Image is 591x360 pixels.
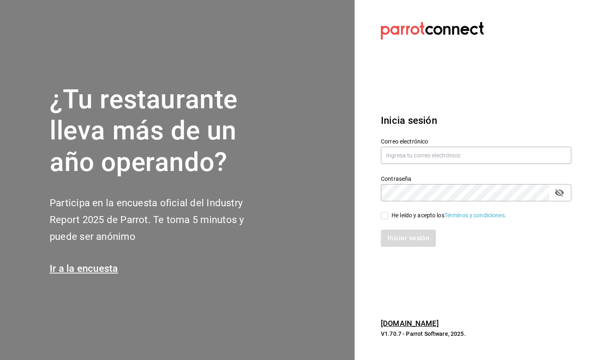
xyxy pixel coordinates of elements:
[50,195,271,245] h2: Participa en la encuesta oficial del Industry Report 2025 de Parrot. Te toma 5 minutos y puede se...
[444,212,506,219] a: Términos y condiciones.
[50,84,271,178] h1: ¿Tu restaurante lleva más de un año operando?
[381,175,571,181] label: Contraseña
[392,211,506,220] div: He leído y acepto los
[381,138,571,144] label: Correo electrónico
[381,113,571,128] h3: Inicia sesión
[381,147,571,164] input: Ingresa tu correo electrónico
[50,263,118,274] a: Ir a la encuesta
[552,186,566,200] button: passwordField
[381,330,571,338] p: V1.70.7 - Parrot Software, 2025.
[381,319,439,328] a: [DOMAIN_NAME]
